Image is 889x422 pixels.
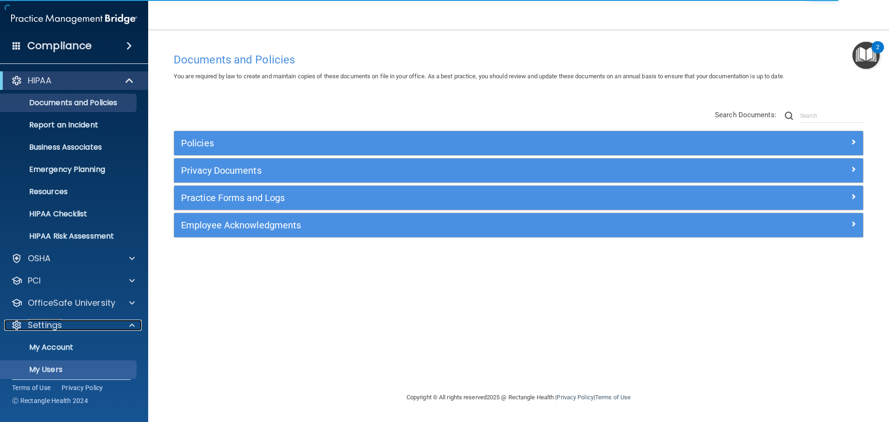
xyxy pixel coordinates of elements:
[6,232,132,241] p: HIPAA Risk Assessment
[6,365,132,374] p: My Users
[6,343,132,352] p: My Account
[11,320,135,331] a: Settings
[28,253,51,264] p: OSHA
[28,275,41,286] p: PCI
[6,120,132,130] p: Report an Incident
[174,54,864,66] h4: Documents and Policies
[350,383,688,412] div: Copyright © All rights reserved 2025 @ Rectangle Health | |
[6,165,132,174] p: Emergency Planning
[174,73,784,80] span: You are required by law to create and maintain copies of these documents on file in your office. ...
[11,253,135,264] a: OSHA
[181,165,684,176] h5: Privacy Documents
[181,138,684,148] h5: Policies
[27,39,92,52] h4: Compliance
[181,193,684,203] h5: Practice Forms and Logs
[785,112,793,120] img: ic-search.3b580494.png
[6,143,132,152] p: Business Associates
[557,394,593,401] a: Privacy Policy
[715,111,776,119] span: Search Documents:
[62,383,103,392] a: Privacy Policy
[6,187,132,196] p: Resources
[6,209,132,219] p: HIPAA Checklist
[28,297,115,309] p: OfficeSafe University
[800,109,864,123] input: Search
[12,396,88,405] span: Ⓒ Rectangle Health 2024
[12,383,50,392] a: Terms of Use
[181,218,856,233] a: Employee Acknowledgments
[181,163,856,178] a: Privacy Documents
[28,320,62,331] p: Settings
[181,136,856,151] a: Policies
[28,75,51,86] p: HIPAA
[181,190,856,205] a: Practice Forms and Logs
[852,42,880,69] button: Open Resource Center, 2 new notifications
[11,10,137,28] img: PMB logo
[729,356,878,393] iframe: Drift Widget Chat Controller
[876,47,879,59] div: 2
[181,220,684,230] h5: Employee Acknowledgments
[595,394,631,401] a: Terms of Use
[11,275,135,286] a: PCI
[6,98,132,107] p: Documents and Policies
[11,297,135,309] a: OfficeSafe University
[11,75,134,86] a: HIPAA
